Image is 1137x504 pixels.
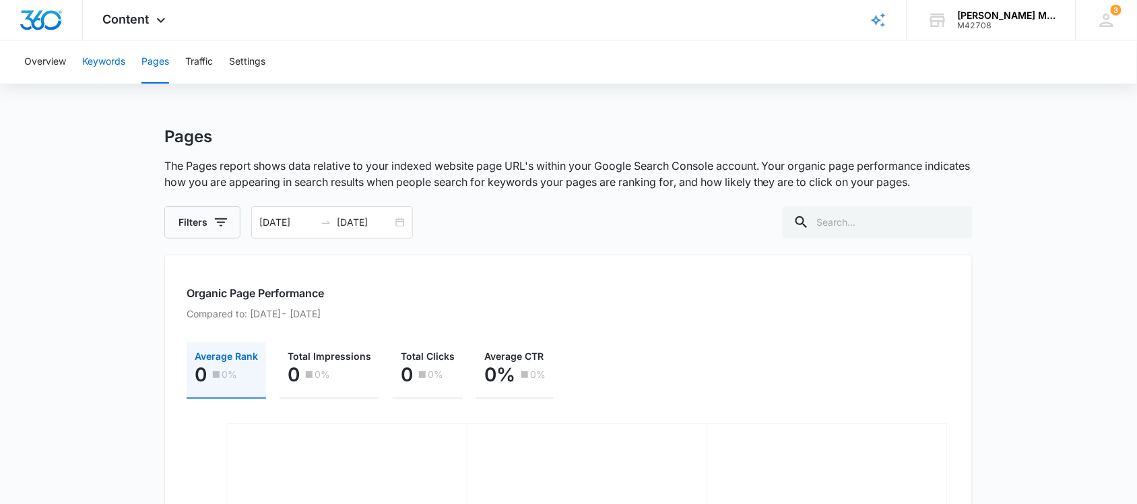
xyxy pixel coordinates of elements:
span: Content [103,12,150,26]
button: Pages [141,40,169,84]
span: 3 [1111,5,1122,15]
button: Filters [164,206,240,239]
button: Settings [229,40,265,84]
button: Traffic [185,40,213,84]
p: 0% [484,364,515,385]
button: Overview [24,40,66,84]
input: End date [337,215,393,230]
span: to [321,217,331,228]
p: 0% [530,370,546,379]
p: The Pages report shows data relative to your indexed website page URL's within your Google Search... [164,158,973,190]
p: Compared to: [DATE] - [DATE] [187,307,950,321]
p: 0% [222,370,237,379]
span: swap-right [321,217,331,228]
h2: Organic Page Performance [187,285,950,301]
p: 0 [288,364,300,385]
span: Total Impressions [288,350,371,362]
p: 0 [401,364,413,385]
div: notifications count [1111,5,1122,15]
p: 0 [195,364,207,385]
p: 0% [315,370,330,379]
h1: Pages [164,127,212,147]
span: Average CTR [484,350,544,362]
input: Start date [259,215,315,230]
input: Search... [783,206,973,239]
span: Total Clicks [401,350,455,362]
button: Keywords [82,40,125,84]
div: account name [958,10,1056,21]
span: Average Rank [195,350,258,362]
p: 0% [428,370,443,379]
div: account id [958,21,1056,30]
